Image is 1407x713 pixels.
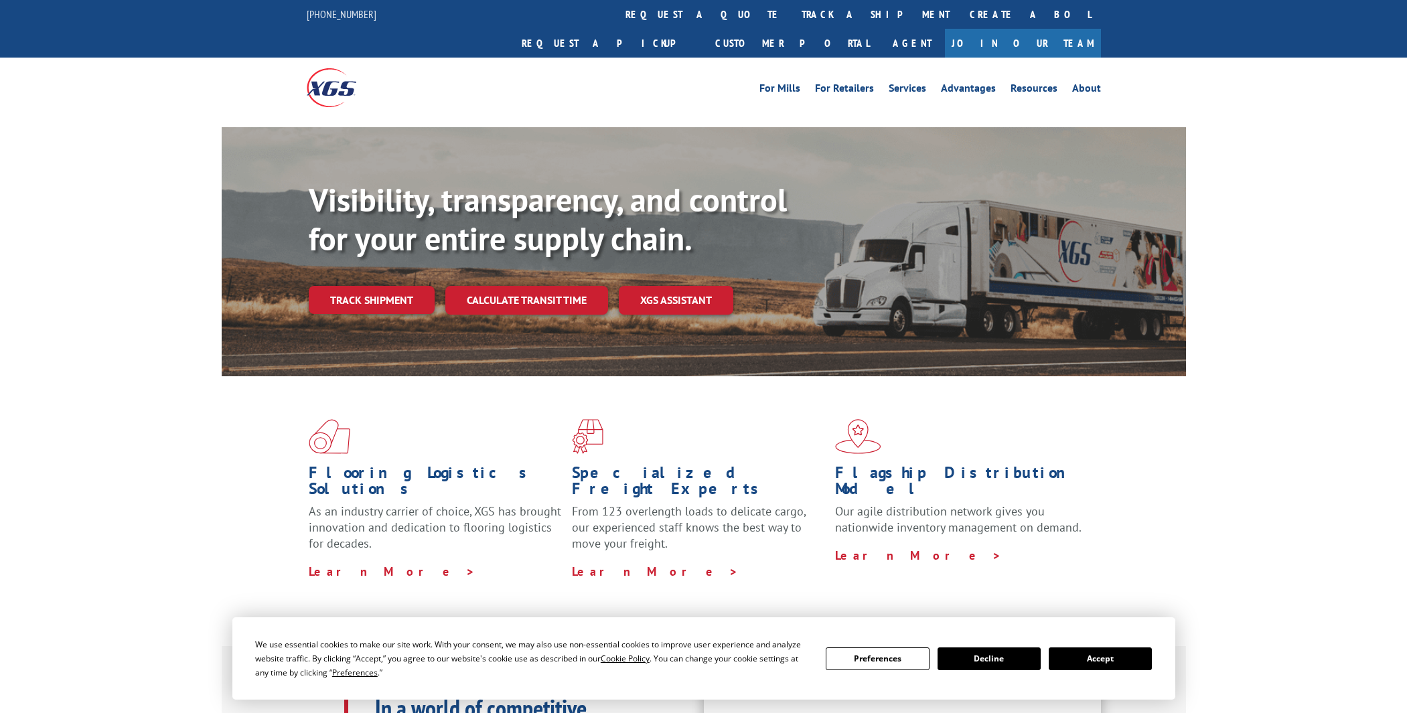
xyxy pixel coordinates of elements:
a: Track shipment [309,286,435,314]
h1: Specialized Freight Experts [572,465,825,503]
a: Learn More > [835,548,1002,563]
div: Cookie Consent Prompt [232,617,1175,700]
a: Join Our Team [945,29,1101,58]
a: XGS ASSISTANT [619,286,733,315]
h1: Flooring Logistics Solutions [309,465,562,503]
a: Services [889,83,926,98]
span: As an industry carrier of choice, XGS has brought innovation and dedication to flooring logistics... [309,503,561,551]
a: For Mills [759,83,800,98]
a: Request a pickup [512,29,705,58]
button: Preferences [826,647,929,670]
span: Our agile distribution network gives you nationwide inventory management on demand. [835,503,1082,535]
span: Preferences [332,667,378,678]
a: Customer Portal [705,29,879,58]
a: About [1072,83,1101,98]
p: From 123 overlength loads to delicate cargo, our experienced staff knows the best way to move you... [572,503,825,563]
img: xgs-icon-total-supply-chain-intelligence-red [309,419,350,454]
a: Learn More > [572,564,739,579]
a: Agent [879,29,945,58]
a: Calculate transit time [445,286,608,315]
a: Resources [1011,83,1057,98]
b: Visibility, transparency, and control for your entire supply chain. [309,179,787,259]
button: Accept [1049,647,1152,670]
img: xgs-icon-focused-on-flooring-red [572,419,603,454]
button: Decline [938,647,1041,670]
a: Learn More > [309,564,475,579]
div: We use essential cookies to make our site work. With your consent, we may also use non-essential ... [255,637,810,680]
span: Cookie Policy [601,653,650,664]
img: xgs-icon-flagship-distribution-model-red [835,419,881,454]
h1: Flagship Distribution Model [835,465,1088,503]
a: For Retailers [815,83,874,98]
a: [PHONE_NUMBER] [307,7,376,21]
a: Advantages [941,83,996,98]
